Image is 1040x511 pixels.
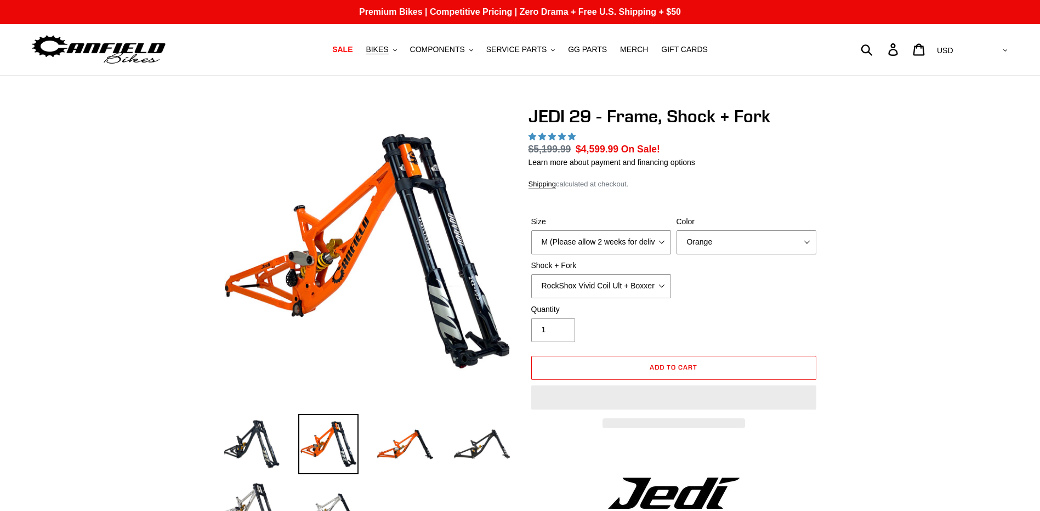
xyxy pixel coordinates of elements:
span: MERCH [620,45,648,54]
span: BIKES [366,45,388,54]
a: GIFT CARDS [656,42,713,57]
a: GG PARTS [562,42,612,57]
s: $5,199.99 [528,144,571,155]
span: SERVICE PARTS [486,45,547,54]
img: Load image into Gallery viewer, JEDI 29 - Frame, Shock + Fork [298,414,359,474]
button: COMPONENTS [405,42,479,57]
label: Quantity [531,304,671,315]
a: SALE [327,42,358,57]
span: GG PARTS [568,45,607,54]
img: Load image into Gallery viewer, JEDI 29 - Frame, Shock + Fork [375,414,435,474]
label: Size [531,216,671,228]
button: Add to cart [531,356,816,380]
a: MERCH [615,42,653,57]
img: Load image into Gallery viewer, JEDI 29 - Frame, Shock + Fork [452,414,512,474]
div: calculated at checkout. [528,179,819,190]
span: COMPONENTS [410,45,465,54]
a: Learn more about payment and financing options [528,158,695,167]
button: BIKES [360,42,402,57]
span: $4,599.99 [576,144,618,155]
a: Shipping [528,180,556,189]
span: GIFT CARDS [661,45,708,54]
span: Add to cart [650,363,697,371]
span: On Sale! [621,142,660,156]
span: SALE [332,45,353,54]
span: 5.00 stars [528,132,578,141]
img: Canfield Bikes [30,32,167,67]
h1: JEDI 29 - Frame, Shock + Fork [528,106,819,127]
img: JEDI 29 - Frame, Shock + Fork [224,108,510,394]
button: SERVICE PARTS [481,42,560,57]
label: Color [677,216,816,228]
img: Load image into Gallery viewer, JEDI 29 - Frame, Shock + Fork [221,414,282,474]
input: Search [867,37,895,61]
label: Shock + Fork [531,260,671,271]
